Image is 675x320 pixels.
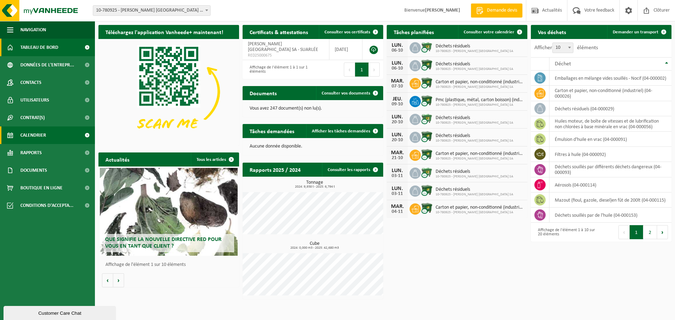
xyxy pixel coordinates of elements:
[553,43,573,53] span: 10
[243,86,284,100] h2: Documents
[436,192,513,197] span: 10-780925 - [PERSON_NAME] [GEOGRAPHIC_DATA] SA
[390,48,404,53] div: 06-10
[549,208,671,223] td: déchets souillés par de l'huile (04-000153)
[630,225,643,239] button: 1
[436,44,513,49] span: Déchets résiduels
[613,30,658,34] span: Demander un transport
[390,156,404,161] div: 21-10
[355,63,369,77] button: 1
[549,192,671,208] td: mazout (fioul, gazole, diesel)en fût de 200lt (04-000115)
[552,43,573,53] span: 10
[436,210,524,215] span: 10-780925 - [PERSON_NAME] [GEOGRAPHIC_DATA] SA
[436,61,513,67] span: Déchets résiduels
[436,97,524,103] span: Pmc (plastique, métal, carton boisson) (industriel)
[549,71,671,86] td: emballages en mélange vides souillés - Nocif (04-000002)
[471,4,522,18] a: Demande devis
[248,53,324,58] span: RED25000675
[316,86,382,100] a: Consulter vos documents
[436,169,513,175] span: Déchets résiduels
[421,113,433,125] img: WB-0660-CU
[369,63,380,77] button: Next
[246,246,383,250] span: 2024: 0,000 m3 - 2025: 42,680 m3
[421,184,433,196] img: WB-1100-CU
[607,25,671,39] a: Demander un transport
[549,177,671,192] td: aérosols (04-000114)
[436,79,524,85] span: Carton et papier, non-conditionné (industriel)
[20,56,74,74] span: Données de l'entrepr...
[246,241,383,250] h3: Cube
[319,25,382,39] a: Consulter vos certificats
[113,273,124,287] button: Volgende
[436,139,513,143] span: 10-780925 - [PERSON_NAME] [GEOGRAPHIC_DATA] SA
[390,186,404,191] div: LUN.
[344,63,355,77] button: Previous
[243,163,308,176] h2: Rapports 2025 / 2024
[390,102,404,107] div: 09-10
[390,174,404,178] div: 03-11
[322,91,370,96] span: Consulter vos documents
[390,60,404,66] div: LUN.
[534,45,598,51] label: Afficher éléments
[549,162,671,177] td: déchets souillés par différents déchets dangereux (04-000093)
[390,132,404,138] div: LUN.
[436,115,513,121] span: Déchets résiduels
[20,179,63,197] span: Boutique en ligne
[436,175,513,179] span: 10-780925 - [PERSON_NAME] [GEOGRAPHIC_DATA] SA
[531,25,573,39] h2: Vos déchets
[421,202,433,214] img: WB-1100-CU
[436,205,524,210] span: Carton et papier, non-conditionné (industriel)
[20,126,46,144] span: Calendrier
[20,74,41,91] span: Contacts
[243,124,301,138] h2: Tâches demandées
[421,95,433,107] img: WB-1100-CU
[458,25,527,39] a: Consulter votre calendrier
[618,225,630,239] button: Previous
[436,133,513,139] span: Déchets résiduels
[421,59,433,71] img: WB-1100-CU
[4,305,117,320] iframe: chat widget
[250,106,376,111] p: Vous avez 247 document(s) non lu(s).
[555,61,571,67] span: Déchet
[425,8,460,13] strong: [PERSON_NAME]
[390,66,404,71] div: 06-10
[20,162,47,179] span: Documents
[93,6,210,15] span: 10-780925 - GORMAN-RUPP BELGIUM SA - SUARLÉE
[549,101,671,116] td: déchets résiduels (04-000029)
[390,78,404,84] div: MAR.
[105,237,221,249] span: Que signifie la nouvelle directive RED pour vous en tant que client ?
[390,191,404,196] div: 03-11
[20,21,46,39] span: Navigation
[248,41,318,52] span: [PERSON_NAME] [GEOGRAPHIC_DATA] SA - SUARLÉE
[387,25,441,39] h2: Tâches planifiées
[322,163,382,177] a: Consulter les rapports
[549,86,671,101] td: carton et papier, non-conditionné (industriel) (04-000026)
[390,204,404,209] div: MAR.
[100,168,238,256] a: Que signifie la nouvelle directive RED pour vous en tant que client ?
[549,116,671,132] td: huiles moteur, de boîte de vitesses et de lubrification non chlorées à base minérale en vrac (04-...
[436,157,524,161] span: 10-780925 - [PERSON_NAME] [GEOGRAPHIC_DATA] SA
[250,144,376,149] p: Aucune donnée disponible.
[243,25,315,39] h2: Certificats & attestations
[436,49,513,53] span: 10-780925 - [PERSON_NAME] [GEOGRAPHIC_DATA] SA
[390,150,404,156] div: MAR.
[20,144,42,162] span: Rapports
[421,131,433,143] img: WB-1100-CU
[20,197,73,214] span: Conditions d'accepta...
[643,225,657,239] button: 2
[20,109,45,126] span: Contrat(s)
[390,114,404,120] div: LUN.
[436,121,513,125] span: 10-780925 - [PERSON_NAME] [GEOGRAPHIC_DATA] SA
[324,30,370,34] span: Consulter vos certificats
[306,124,382,138] a: Afficher les tâches demandées
[421,166,433,178] img: WB-0660-CU
[98,25,230,39] h2: Téléchargez l'application Vanheede+ maintenant!
[421,149,433,161] img: WB-1100-CU
[390,43,404,48] div: LUN.
[20,91,49,109] span: Utilisateurs
[390,84,404,89] div: 07-10
[421,41,433,53] img: WB-0660-CU
[102,273,113,287] button: Vorige
[436,85,524,89] span: 10-780925 - [PERSON_NAME] [GEOGRAPHIC_DATA] SA
[657,225,668,239] button: Next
